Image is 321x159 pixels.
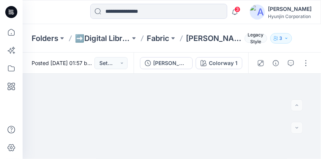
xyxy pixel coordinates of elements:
span: Posted [DATE] 01:57 by [32,59,94,67]
div: ALLEN RPET DDY 2L WRFF (MODEL#9810028105-ITEM#4675467) (WRC0) [153,59,188,67]
span: Legacy Style [245,34,267,43]
a: Folders [32,33,58,44]
button: [PERSON_NAME] RPET DDY 2L WRFF (MODEL#9810028105-ITEM#4675467) (WRC0) [140,57,193,69]
button: Colorway 1 [196,57,242,69]
button: Details [270,57,282,69]
img: avatar [250,5,265,20]
div: Colorway 1 [209,59,237,67]
p: [PERSON_NAME] RPET DDY 2L WRFF (MODEL#9810028105-ITEM#4675467) (WRC0) [186,33,241,44]
a: ➡️Digital Library [75,33,130,44]
p: 3 [280,34,283,42]
div: Hyunjin Corporation [268,14,312,19]
a: Fabric [147,33,169,44]
span: 3 [234,6,240,12]
div: [PERSON_NAME] [268,5,312,14]
button: Legacy Style [242,33,267,44]
a: Vd 소팀 [92,60,111,66]
button: 3 [270,33,292,44]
